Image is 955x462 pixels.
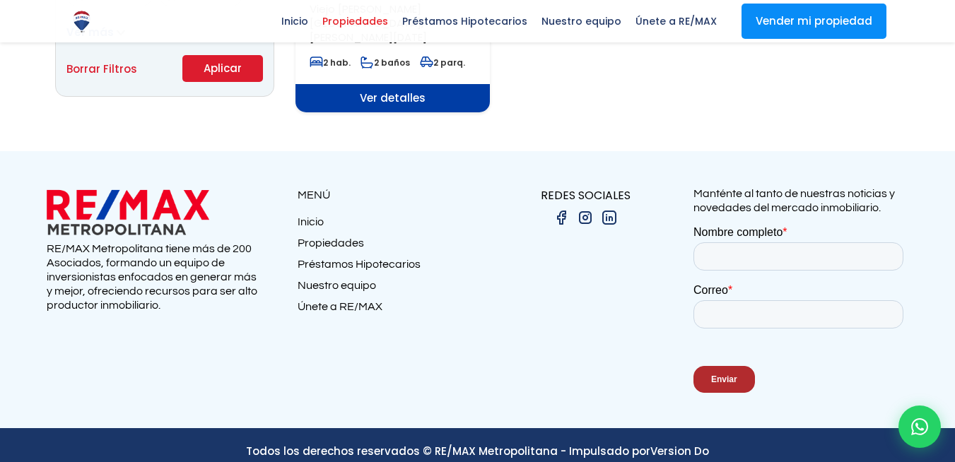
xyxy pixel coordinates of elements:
img: instagram.png [577,209,594,226]
img: facebook.png [553,209,570,226]
span: Únete a RE/MAX [628,11,724,32]
span: 2 hab. [310,57,351,69]
a: Préstamos Hipotecarios [298,257,478,278]
span: Inicio [274,11,315,32]
a: Version Do [650,444,709,458]
p: RE/MAX Metropolitana tiene más de 200 Asociados, formando un equipo de inversionistas enfocados e... [47,242,262,312]
span: Ver detalles [295,84,490,112]
img: linkedin.png [601,209,618,226]
a: Nuestro equipo [298,278,478,300]
p: REDES SOCIALES [478,186,693,204]
span: Nuestro equipo [534,11,628,32]
a: Vender mi propiedad [742,4,886,39]
a: Propiedades [298,236,478,257]
a: Únete a RE/MAX [298,300,478,321]
span: Préstamos Hipotecarios [395,11,534,32]
a: Borrar Filtros [66,60,137,78]
span: 2 parq. [420,57,465,69]
p: Todos los derechos reservados © RE/MAX Metropolitana - Impulsado por [47,442,909,460]
p: MENÚ [298,186,478,204]
img: remax metropolitana logo [47,186,209,238]
p: Manténte al tanto de nuestras noticias y novedades del mercado inmobiliario. [693,186,909,215]
iframe: Form 0 [693,225,909,417]
span: 2 baños [361,57,410,69]
span: Propiedades [315,11,395,32]
img: Logo de REMAX [69,9,94,34]
button: Aplicar [182,55,263,82]
a: Inicio [298,215,478,236]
